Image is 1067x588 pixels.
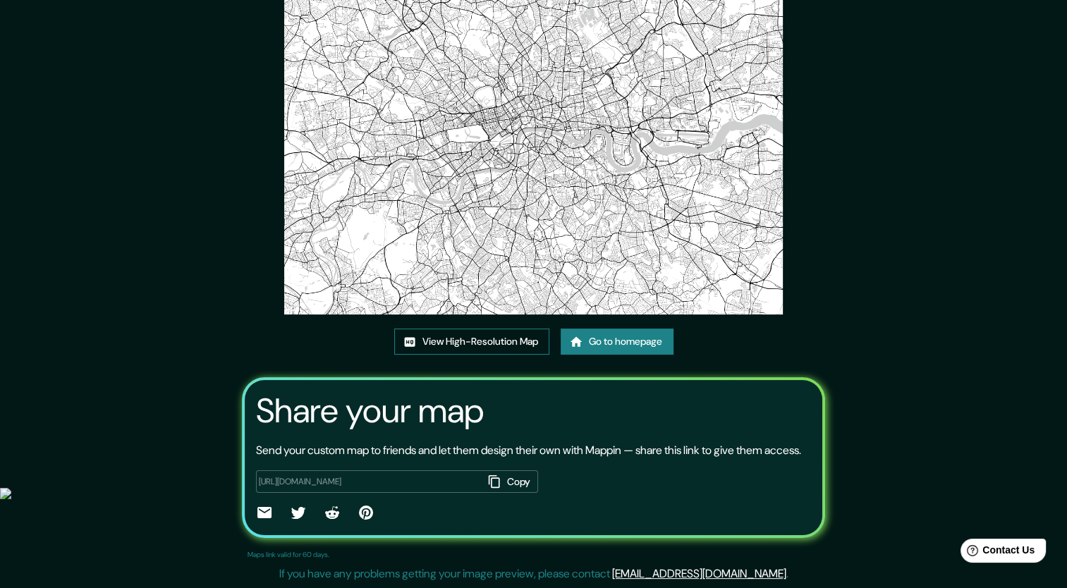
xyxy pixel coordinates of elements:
a: View High-Resolution Map [394,329,549,355]
h3: Share your map [256,391,484,431]
a: [EMAIL_ADDRESS][DOMAIN_NAME] [612,566,786,581]
p: Send your custom map to friends and let them design their own with Mappin — share this link to gi... [256,442,801,459]
p: If you have any problems getting your image preview, please contact . [279,565,788,582]
iframe: Help widget launcher [941,533,1051,572]
p: Maps link valid for 60 days. [248,549,329,560]
button: Copy [483,470,538,494]
a: Go to homepage [561,329,673,355]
